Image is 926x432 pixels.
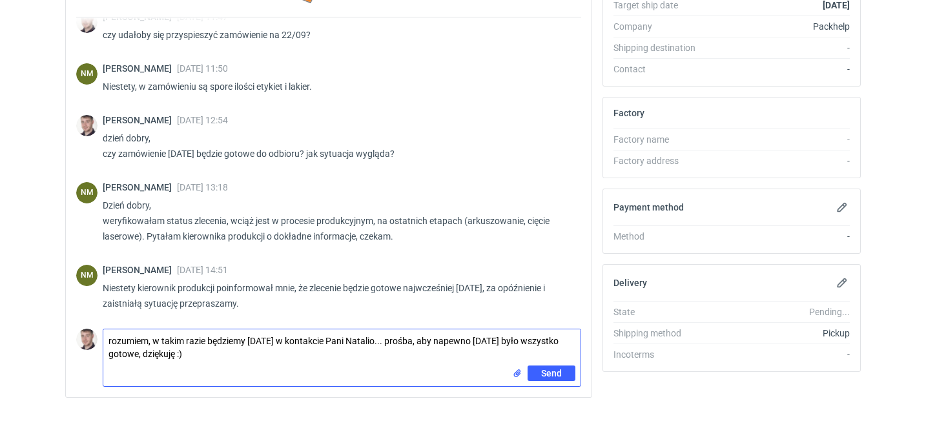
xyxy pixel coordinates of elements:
div: Method [613,230,708,243]
figcaption: NM [76,63,98,85]
div: Pickup [708,327,850,340]
div: Company [613,20,708,33]
p: Niestety kierownik produkcji poinformował mnie, że zlecenie będzie gotowe najwcześniej [DATE], za... [103,280,571,311]
div: Shipping destination [613,41,708,54]
span: [DATE] 14:51 [177,265,228,275]
img: Maciej Sikora [76,12,98,33]
h2: Delivery [613,278,647,288]
p: czy udałoby się przyspieszyć zamówienie na 22/09? [103,27,571,43]
div: Contact [613,63,708,76]
div: Natalia Mrozek [76,63,98,85]
div: Packhelp [708,20,850,33]
p: dzień dobry, czy zamówienie [DATE] będzie gotowe do odbioru? jak sytuacja wygląda? [103,130,571,161]
div: Natalia Mrozek [76,182,98,203]
div: Shipping method [613,327,708,340]
figcaption: NM [76,265,98,286]
div: Factory address [613,154,708,167]
em: Pending... [809,307,850,317]
h2: Factory [613,108,644,118]
button: Edit delivery details [834,275,850,291]
button: Edit payment method [834,200,850,215]
div: - [708,133,850,146]
div: - [708,63,850,76]
span: [PERSON_NAME] [103,265,177,275]
button: Send [528,365,575,381]
p: Dzień dobry, weryfikowałam status zlecenia, wciąż jest w procesie produkcyjnym, na ostatnich etap... [103,198,571,244]
div: Natalia Mrozek [76,265,98,286]
span: [PERSON_NAME] [103,115,177,125]
span: Send [541,369,562,378]
div: - [708,348,850,361]
span: [PERSON_NAME] [103,182,177,192]
textarea: rozumiem, w takim razie będziemy [DATE] w kontakcie Pani Natalio... prośba, aby napewno [DATE] by... [103,329,581,365]
div: Factory name [613,133,708,146]
span: [DATE] 13:18 [177,182,228,192]
div: State [613,305,708,318]
span: [DATE] 11:50 [177,63,228,74]
div: - [708,154,850,167]
p: Niestety, w zamówieniu są spore ilości etykiet i lakier. [103,79,571,94]
span: [PERSON_NAME] [103,63,177,74]
div: Incoterms [613,348,708,361]
img: Maciej Sikora [76,329,98,350]
span: [DATE] 12:54 [177,115,228,125]
h2: Payment method [613,202,684,212]
div: - [708,230,850,243]
figcaption: NM [76,182,98,203]
img: Maciej Sikora [76,115,98,136]
div: - [708,41,850,54]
